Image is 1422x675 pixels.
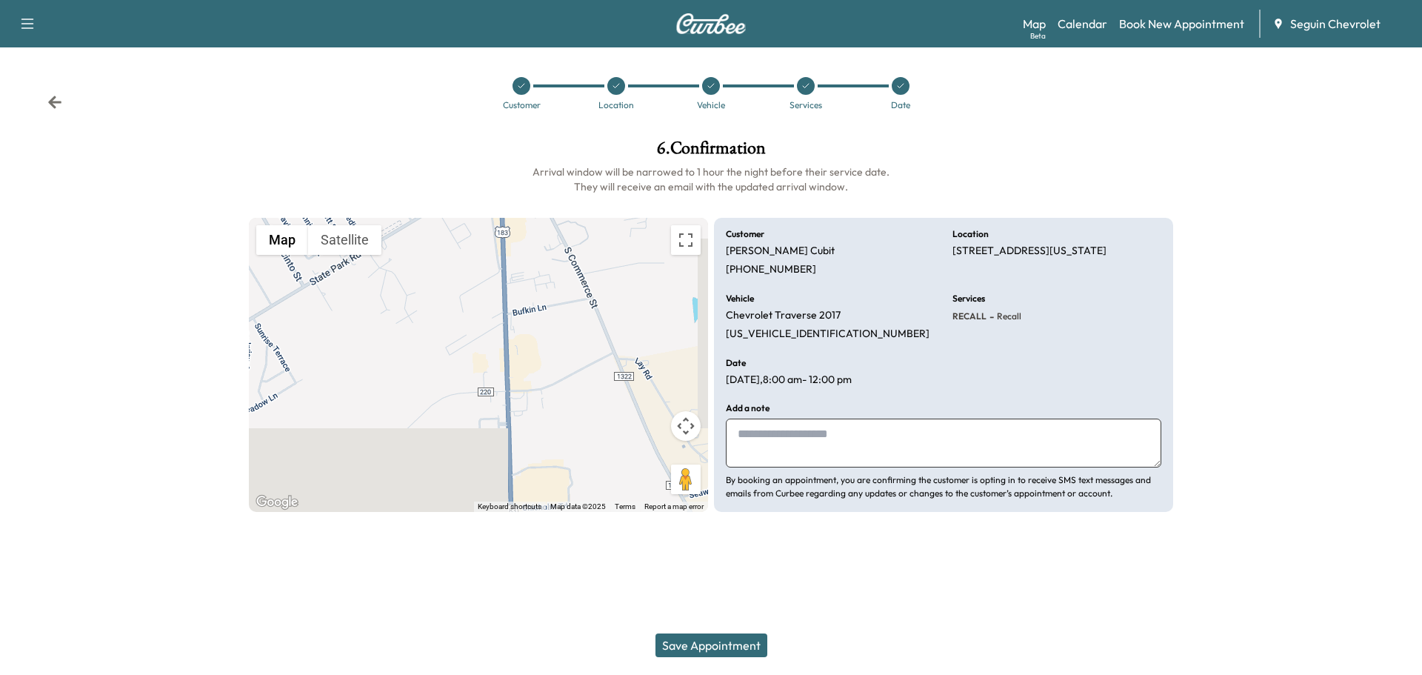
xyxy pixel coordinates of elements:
[1119,15,1244,33] a: Book New Appointment
[671,465,701,494] button: Drag Pegman onto the map to open Street View
[790,101,822,110] div: Services
[256,225,308,255] button: Show street map
[478,502,541,512] button: Keyboard shortcuts
[675,13,747,34] img: Curbee Logo
[726,309,841,322] p: Chevrolet Traverse 2017
[644,502,704,511] a: Report a map error
[726,473,1161,500] p: By booking an appointment, you are confirming the customer is opting in to receive SMS text messa...
[726,404,770,413] h6: Add a note
[726,373,852,387] p: [DATE] , 8:00 am - 12:00 pm
[726,263,816,276] p: [PHONE_NUMBER]
[726,294,754,303] h6: Vehicle
[952,310,987,322] span: RECALL
[726,230,764,239] h6: Customer
[726,359,746,368] h6: Date
[253,493,301,512] img: Google
[1290,15,1381,33] span: Seguin Chevrolet
[253,493,301,512] a: Open this area in Google Maps (opens a new window)
[952,294,985,303] h6: Services
[697,101,725,110] div: Vehicle
[308,225,381,255] button: Show satellite imagery
[598,101,634,110] div: Location
[655,634,767,657] button: Save Appointment
[615,502,635,511] a: Terms (opens in new tab)
[249,139,1173,164] h1: 6 . Confirmation
[1058,15,1107,33] a: Calendar
[671,225,701,255] button: Toggle fullscreen view
[1023,15,1046,33] a: MapBeta
[726,327,929,341] p: [US_VEHICLE_IDENTIFICATION_NUMBER]
[47,95,62,110] div: Back
[503,101,541,110] div: Customer
[952,245,1106,258] p: [STREET_ADDRESS][US_STATE]
[987,309,994,324] span: -
[952,230,989,239] h6: Location
[891,101,910,110] div: Date
[671,411,701,441] button: Map camera controls
[550,502,606,511] span: Map data ©2025
[1030,30,1046,41] div: Beta
[994,310,1021,322] span: Recall
[726,245,835,258] p: [PERSON_NAME] Cubit
[249,164,1173,194] h6: Arrival window will be narrowed to 1 hour the night before their service date. They will receive ...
